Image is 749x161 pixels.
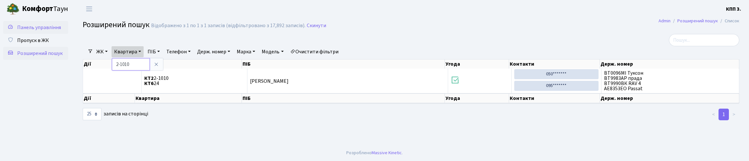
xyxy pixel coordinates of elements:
span: Пропуск в ЖК [17,37,49,44]
a: Очистити фільтри [288,46,341,57]
b: КТ2 [144,75,154,82]
th: Квартира [135,93,242,103]
b: КТ6 [144,80,154,87]
a: Марка [234,46,258,57]
a: Модель [259,46,286,57]
a: Розширений пошук [3,47,68,60]
nav: breadcrumb [649,14,749,28]
th: Держ. номер [600,59,739,69]
div: Розроблено . [346,149,403,156]
a: КПП 3. [726,5,741,13]
th: Контакти [509,93,600,103]
a: Massive Kinetic [372,149,402,156]
span: Розширений пошук [83,19,149,30]
b: Комфорт [22,4,53,14]
th: Держ. номер [600,93,739,103]
label: записів на сторінці [83,108,148,120]
a: Пропуск в ЖК [3,34,68,47]
th: Угода [445,93,509,103]
img: logo.png [6,3,19,16]
span: ВТ0096МІ Туксон ВТ9983АР прада ВТ9990ВК RAV 4 AE8353EO Passat [604,70,736,91]
a: 1 [719,109,729,120]
th: Угода [445,59,509,69]
select: записів на сторінці [83,108,101,120]
th: Квартира [135,59,242,69]
a: Розширений пошук [677,17,718,24]
th: Дії [83,59,135,69]
span: 2-1010 24 [144,76,244,86]
a: Держ. номер [195,46,233,57]
b: КПП 3. [726,5,741,13]
th: ПІБ [242,59,445,69]
th: Дії [83,93,135,103]
span: Таун [22,4,68,15]
a: Скинути [307,23,326,29]
li: Список [718,17,739,25]
div: Відображено з 1 по 1 з 1 записів (відфільтровано з 17,892 записів). [151,23,305,29]
a: Квартира [112,46,144,57]
span: [PERSON_NAME] [250,78,289,85]
th: Контакти [509,59,600,69]
th: ПІБ [242,93,445,103]
span: Панель управління [17,24,61,31]
a: ЖК [94,46,110,57]
a: Admin [659,17,671,24]
button: Переключити навігацію [81,4,97,14]
span: Розширений пошук [17,50,63,57]
a: Телефон [164,46,193,57]
a: Панель управління [3,21,68,34]
a: ПІБ [145,46,162,57]
input: Пошук... [669,34,739,46]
